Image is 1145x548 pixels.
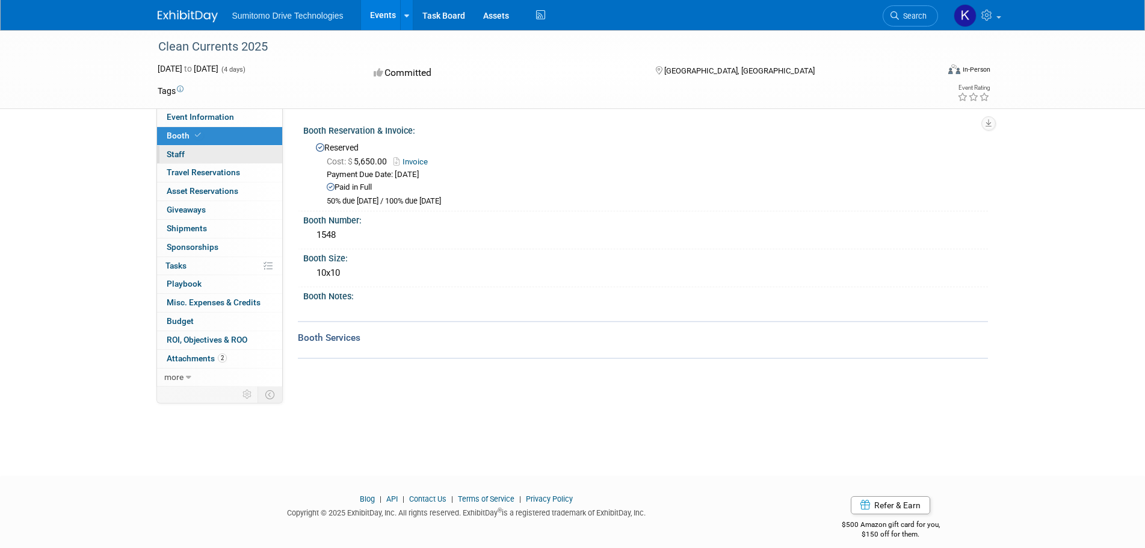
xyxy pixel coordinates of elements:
[303,122,988,137] div: Booth Reservation & Invoice:
[664,66,815,75] span: [GEOGRAPHIC_DATA], [GEOGRAPHIC_DATA]
[167,335,247,344] span: ROI, Objectives & ROO
[400,494,407,503] span: |
[165,261,187,270] span: Tasks
[393,157,434,166] a: Invoice
[182,64,194,73] span: to
[386,494,398,503] a: API
[157,108,282,126] a: Event Information
[232,11,344,20] span: Sumitomo Drive Technologies
[220,66,245,73] span: (4 days)
[327,169,979,181] div: Payment Due Date: [DATE]
[157,331,282,349] a: ROI, Objectives & ROO
[377,494,384,503] span: |
[370,63,636,84] div: Committed
[312,226,979,244] div: 1548
[218,353,227,363] span: 2
[312,139,979,207] div: Reserved
[157,146,282,164] a: Staff
[409,494,446,503] a: Contact Us
[167,297,261,307] span: Misc. Expenses & Credits
[303,287,988,302] div: Booth Notes:
[167,205,206,214] span: Giveaways
[957,85,990,91] div: Event Rating
[167,223,207,233] span: Shipments
[157,294,282,312] a: Misc. Expenses & Credits
[157,369,282,387] a: more
[298,331,988,344] div: Booth Services
[164,372,184,382] span: more
[327,157,392,166] span: 5,650.00
[167,242,218,252] span: Sponsorships
[167,279,202,288] span: Playbook
[867,63,991,81] div: Event Format
[237,387,258,402] td: Personalize Event Tab Strip
[448,494,456,503] span: |
[258,387,282,402] td: Toggle Event Tabs
[154,36,920,58] div: Clean Currents 2025
[157,257,282,275] a: Tasks
[948,64,960,74] img: Format-Inperson.png
[954,4,977,27] img: Karlaa Gregory
[327,182,979,193] div: Paid in Full
[962,65,990,74] div: In-Person
[899,11,927,20] span: Search
[167,186,238,196] span: Asset Reservations
[312,264,979,282] div: 10x10
[167,316,194,326] span: Budget
[157,313,282,331] a: Budget
[167,149,185,159] span: Staff
[158,10,218,22] img: ExhibitDay
[516,494,524,503] span: |
[158,85,184,97] td: Tags
[157,220,282,238] a: Shipments
[794,529,988,540] div: $150 off for them.
[157,238,282,257] a: Sponsorships
[360,494,375,503] a: Blog
[498,507,502,514] sup: ®
[167,112,234,122] span: Event Information
[851,496,930,514] a: Refer & Earn
[883,5,938,26] a: Search
[526,494,573,503] a: Privacy Policy
[327,157,354,166] span: Cost: $
[157,201,282,219] a: Giveaways
[794,512,988,540] div: $500 Amazon gift card for you,
[157,350,282,368] a: Attachments2
[158,64,218,73] span: [DATE] [DATE]
[327,196,979,207] div: 50% due [DATE] / 100% due [DATE]
[157,127,282,145] a: Booth
[157,182,282,201] a: Asset Reservations
[195,132,201,139] i: Booth reservation complete
[303,249,988,264] div: Booth Size:
[167,167,240,177] span: Travel Reservations
[458,494,514,503] a: Terms of Service
[167,353,227,363] span: Attachments
[157,275,282,293] a: Playbook
[167,131,203,140] span: Booth
[157,164,282,182] a: Travel Reservations
[303,211,988,226] div: Booth Number:
[158,505,776,518] div: Copyright © 2025 ExhibitDay, Inc. All rights reserved. ExhibitDay is a registered trademark of Ex...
